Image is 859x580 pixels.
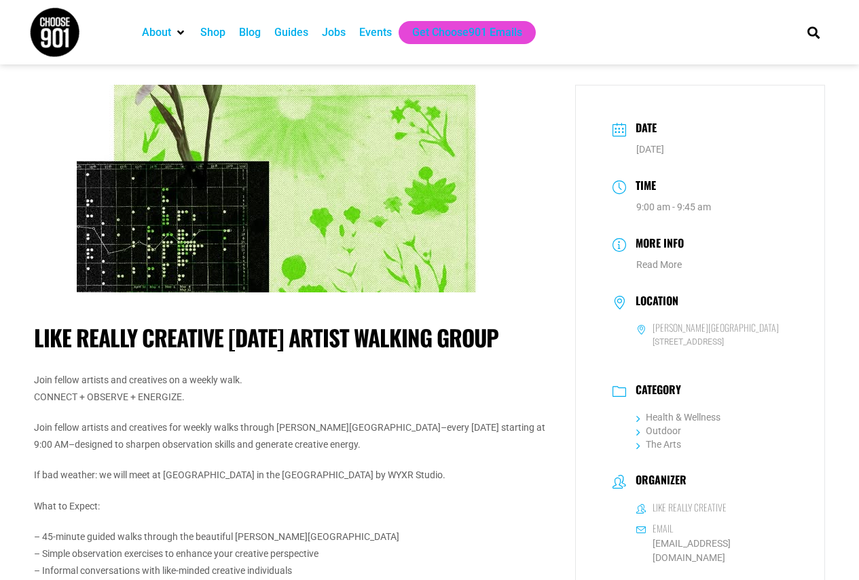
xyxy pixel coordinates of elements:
[629,473,687,490] h3: Organizer
[629,177,656,197] h3: Time
[274,24,308,41] a: Guides
[34,467,555,484] p: If bad weather: we will meet at [GEOGRAPHIC_DATA] in the [GEOGRAPHIC_DATA] by WYXR Studio.
[653,501,727,514] h6: Like Really Creative
[636,259,682,270] a: Read More
[135,21,194,44] div: About
[34,372,555,406] p: Join fellow artists and creatives on a weekly walk. CONNECT + OBSERVE + ENERGIZE.
[636,144,664,155] span: [DATE]
[34,419,555,453] p: Join fellow artists and creatives for weekly walks through [PERSON_NAME][GEOGRAPHIC_DATA]–every [...
[629,383,681,400] h3: Category
[636,201,711,212] abbr: 9:00 am - 9:45 am
[636,336,788,349] span: [STREET_ADDRESS]
[636,537,788,565] a: [EMAIL_ADDRESS][DOMAIN_NAME]
[653,322,779,334] h6: [PERSON_NAME][GEOGRAPHIC_DATA]
[322,24,346,41] a: Jobs
[77,85,511,292] img: A light green background with various plant silhouettes, a sun illustration, and a black grid gra...
[135,21,784,44] nav: Main nav
[359,24,392,41] a: Events
[412,24,522,41] a: Get Choose901 Emails
[629,119,657,139] h3: Date
[239,24,261,41] a: Blog
[629,235,684,254] h3: More Info
[636,425,681,436] a: Outdoor
[200,24,225,41] a: Shop
[802,21,824,43] div: Search
[636,412,720,423] a: Health & Wellness
[636,439,681,450] a: The Arts
[34,324,555,351] h1: Like Really Creative [DATE] Artist Walking Group
[34,498,555,515] p: What to Expect:
[653,522,673,535] h6: Email
[629,294,678,311] h3: Location
[142,24,171,41] a: About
